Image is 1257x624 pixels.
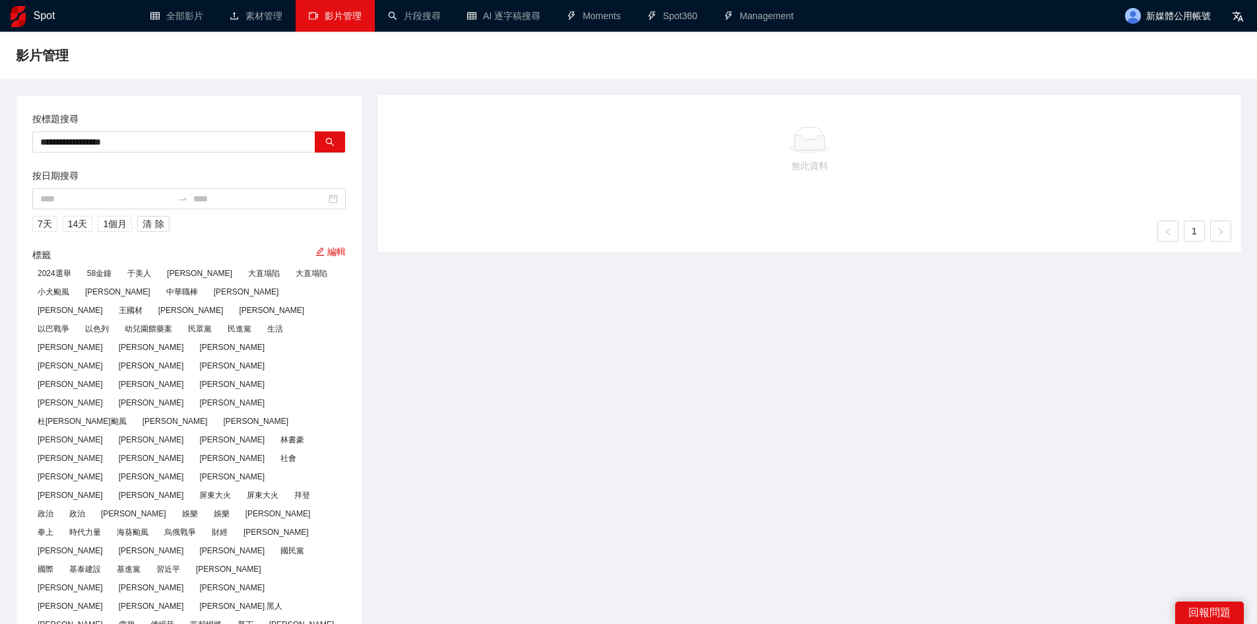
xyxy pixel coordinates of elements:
button: 14天 [63,216,93,232]
span: [PERSON_NAME] [113,451,189,466]
span: [PERSON_NAME] [238,525,314,539]
span: 屏東大火 [194,488,236,503]
span: 58金鐘 [82,266,117,281]
span: [PERSON_NAME] [113,488,189,503]
span: 政治 [32,506,59,521]
span: 王國材 [113,303,148,318]
span: 國際 [32,562,59,576]
span: swap-right [177,193,188,204]
span: [PERSON_NAME] [32,580,108,595]
span: [PERSON_NAME] [32,303,108,318]
span: 2024選舉 [32,266,77,281]
span: [PERSON_NAME] [32,599,108,613]
span: search [325,137,335,148]
span: [PERSON_NAME] [32,543,108,558]
button: 7天 [32,216,57,232]
span: edit [315,247,325,256]
span: [PERSON_NAME] [32,359,108,373]
span: [PERSON_NAME] [191,562,267,576]
span: [PERSON_NAME] [113,396,189,410]
span: 拳上 [32,525,59,539]
a: search片段搜尋 [388,11,441,21]
span: right [1217,228,1225,236]
span: [PERSON_NAME] [113,543,189,558]
a: thunderboltManagement [724,11,794,21]
span: [PERSON_NAME] [194,377,270,392]
img: logo [11,6,26,27]
span: [PERSON_NAME] [80,285,156,299]
span: 于美人 [122,266,156,281]
img: avatar [1125,8,1141,24]
span: 大直塌陷 [243,266,285,281]
a: 編輯 [315,246,346,257]
span: [PERSON_NAME] [113,359,189,373]
li: 上一頁 [1157,221,1178,242]
span: 中華職棒 [161,285,203,299]
span: [PERSON_NAME] [113,340,189,355]
span: [PERSON_NAME] [32,451,108,466]
span: 7 [38,217,43,231]
span: [PERSON_NAME] [32,377,108,392]
button: 清除 [137,216,170,232]
a: upload素材管理 [230,11,282,21]
span: 小犬颱風 [32,285,75,299]
span: left [1164,228,1172,236]
span: [PERSON_NAME] 黑人 [194,599,288,613]
span: 幼兒園餵藥案 [119,322,177,336]
button: search [315,131,345,153]
span: 社會 [275,451,302,466]
span: 以巴戰爭 [32,322,75,336]
label: 按日期搜尋 [32,168,79,183]
span: 基泰建設 [64,562,106,576]
span: 習近平 [151,562,185,576]
span: 時代力量 [64,525,106,539]
span: 生活 [262,322,288,336]
span: [PERSON_NAME] [194,580,270,595]
span: [PERSON_NAME] [113,377,189,392]
a: thunderboltMoments [567,11,621,21]
span: [PERSON_NAME] [113,469,189,484]
span: [PERSON_NAME] [194,543,270,558]
a: 1 [1184,221,1204,241]
span: [PERSON_NAME] [234,303,309,318]
span: [PERSON_NAME] [240,506,316,521]
span: video-camera [309,11,318,20]
button: left [1157,221,1178,242]
span: [PERSON_NAME] [194,396,270,410]
span: [PERSON_NAME] [32,340,108,355]
span: [PERSON_NAME] [32,433,108,447]
span: 拜登 [289,488,315,503]
button: 1個月 [98,216,132,232]
span: [PERSON_NAME] [32,488,108,503]
span: 大直塌陷 [290,266,333,281]
span: 以色列 [80,322,114,336]
span: 國民黨 [275,543,309,558]
span: [PERSON_NAME] [209,285,284,299]
span: [PERSON_NAME] [137,414,213,429]
span: to [177,193,188,204]
span: [PERSON_NAME] [113,433,189,447]
button: right [1210,221,1231,242]
li: 下一頁 [1210,221,1231,242]
span: [PERSON_NAME] [218,414,294,429]
a: thunderboltSpot360 [647,11,697,21]
span: [PERSON_NAME] [194,340,270,355]
span: 基進黨 [112,562,146,576]
span: [PERSON_NAME] [113,580,189,595]
span: 財經 [207,525,233,539]
div: 無此資料 [399,158,1221,173]
span: 屏東大火 [242,488,284,503]
span: 海葵颱風 [112,525,154,539]
span: 林書豪 [275,433,309,447]
a: tableAI 逐字稿搜尋 [467,11,540,21]
span: [PERSON_NAME] [153,303,229,318]
span: [PERSON_NAME] [32,396,108,410]
li: 1 [1184,221,1205,242]
span: [PERSON_NAME] [113,599,189,613]
span: [PERSON_NAME] [194,469,270,484]
span: 杜[PERSON_NAME]颱風 [32,414,132,429]
span: [PERSON_NAME] [32,469,108,484]
span: 影片管理 [16,45,69,66]
span: [PERSON_NAME] [194,451,270,466]
span: [PERSON_NAME] [194,359,270,373]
